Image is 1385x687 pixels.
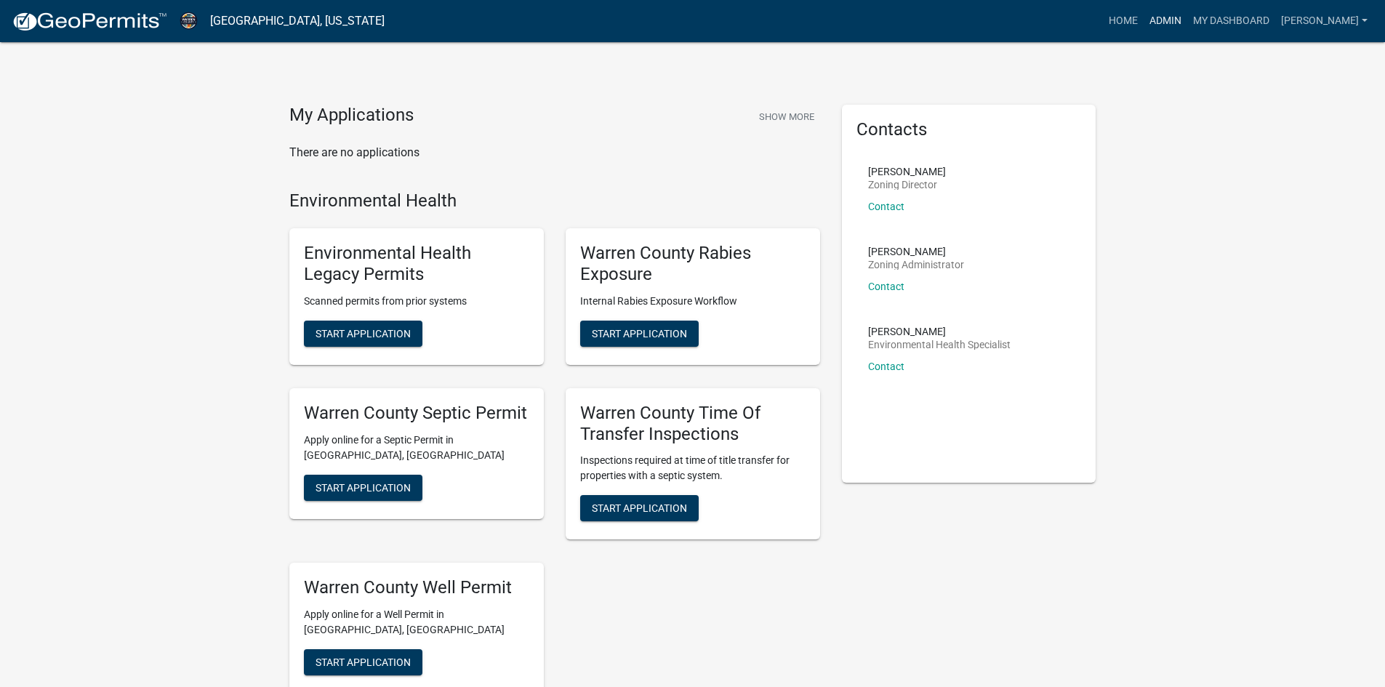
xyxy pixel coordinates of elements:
p: Apply online for a Septic Permit in [GEOGRAPHIC_DATA], [GEOGRAPHIC_DATA] [304,433,529,463]
h5: Warren County Septic Permit [304,403,529,424]
button: Show More [753,105,820,129]
a: Home [1103,7,1144,35]
button: Start Application [304,649,422,675]
p: Environmental Health Specialist [868,340,1011,350]
a: [GEOGRAPHIC_DATA], [US_STATE] [210,9,385,33]
h4: My Applications [289,105,414,126]
h5: Environmental Health Legacy Permits [304,243,529,285]
span: Start Application [316,327,411,339]
h5: Contacts [856,119,1082,140]
p: Zoning Administrator [868,260,964,270]
p: There are no applications [289,144,820,161]
span: Start Application [316,656,411,668]
h5: Warren County Time Of Transfer Inspections [580,403,806,445]
h5: Warren County Rabies Exposure [580,243,806,285]
p: Zoning Director [868,180,946,190]
button: Start Application [304,321,422,347]
a: [PERSON_NAME] [1275,7,1373,35]
span: Start Application [592,502,687,514]
button: Start Application [580,495,699,521]
a: Contact [868,281,904,292]
p: [PERSON_NAME] [868,246,964,257]
button: Start Application [580,321,699,347]
h5: Warren County Well Permit [304,577,529,598]
a: Contact [868,201,904,212]
span: Start Application [316,481,411,493]
h4: Environmental Health [289,190,820,212]
img: Warren County, Iowa [179,11,198,31]
a: My Dashboard [1187,7,1275,35]
span: Start Application [592,327,687,339]
p: Scanned permits from prior systems [304,294,529,309]
p: [PERSON_NAME] [868,166,946,177]
p: Internal Rabies Exposure Workflow [580,294,806,309]
button: Start Application [304,475,422,501]
a: Admin [1144,7,1187,35]
p: Inspections required at time of title transfer for properties with a septic system. [580,453,806,483]
a: Contact [868,361,904,372]
p: Apply online for a Well Permit in [GEOGRAPHIC_DATA], [GEOGRAPHIC_DATA] [304,607,529,638]
p: [PERSON_NAME] [868,326,1011,337]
